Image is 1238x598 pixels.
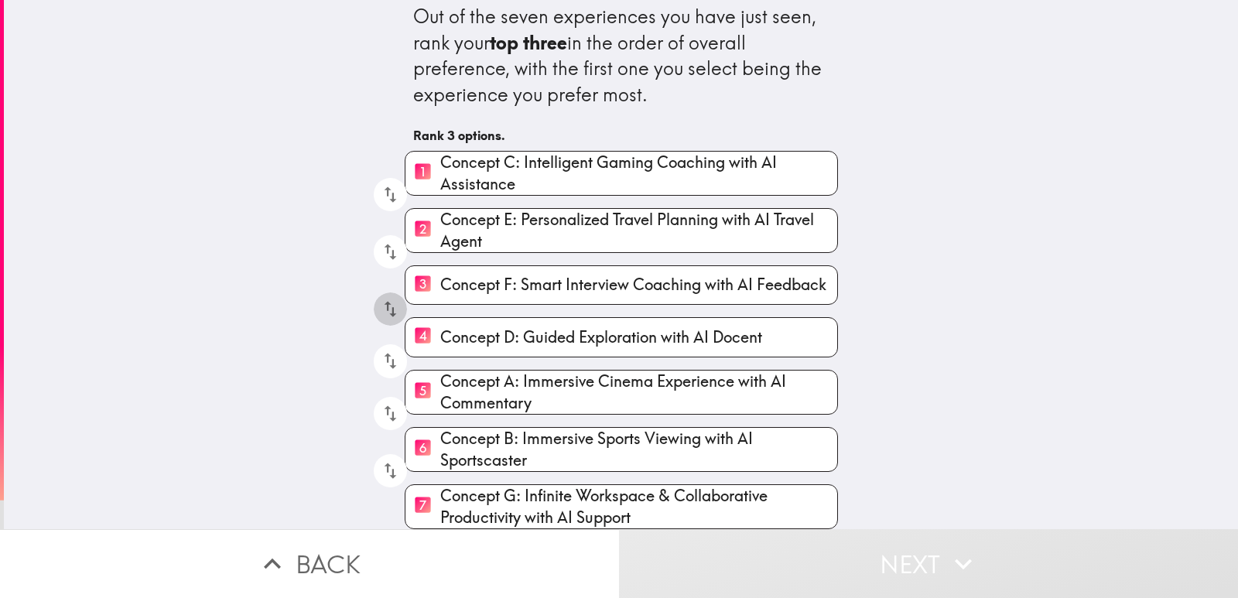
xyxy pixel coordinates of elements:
button: 5Concept A: Immersive Cinema Experience with AI Commentary [405,371,837,414]
button: 1Concept C: Intelligent Gaming Coaching with AI Assistance [405,152,837,195]
div: Out of the seven experiences you have just seen, rank your in the order of overall preference, wi... [413,4,829,108]
button: 6Concept B: Immersive Sports Viewing with AI Sportscaster [405,428,837,471]
button: 2Concept E: Personalized Travel Planning with AI Travel Agent [405,209,837,252]
span: Concept D: Guided Exploration with AI Docent [440,326,762,348]
button: Next [619,529,1238,598]
span: Concept B: Immersive Sports Viewing with AI Sportscaster [440,428,837,471]
button: 4Concept D: Guided Exploration with AI Docent [405,318,837,356]
h6: Rank 3 options. [413,127,829,144]
button: 7Concept G: Infinite Workspace & Collaborative Productivity with AI Support [405,485,837,528]
span: Concept F: Smart Interview Coaching with AI Feedback [440,274,826,296]
b: top three [490,31,567,54]
button: 3Concept F: Smart Interview Coaching with AI Feedback [405,266,837,304]
span: Concept C: Intelligent Gaming Coaching with AI Assistance [440,152,837,195]
span: Concept A: Immersive Cinema Experience with AI Commentary [440,371,837,414]
span: Concept G: Infinite Workspace & Collaborative Productivity with AI Support [440,485,837,528]
span: Concept E: Personalized Travel Planning with AI Travel Agent [440,209,837,252]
